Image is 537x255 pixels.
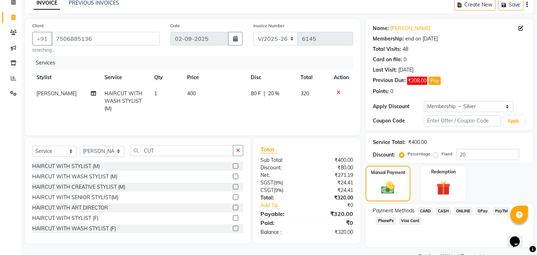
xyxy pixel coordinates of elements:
th: Price [183,69,246,86]
span: HAIRCUT WITH WASH STYLIST (M) [104,90,142,112]
span: CASH [436,207,451,215]
div: Net: [255,172,307,179]
span: 1 [154,90,157,97]
div: 48 [402,45,408,53]
div: Coupon Code [373,117,424,125]
span: 9% [275,187,282,193]
div: Total Visits: [373,45,401,53]
div: Discount: [255,164,307,172]
div: ₹24.41 [307,179,359,187]
div: Sub Total: [255,157,307,164]
span: CARD [418,207,433,215]
div: Previous Due: [373,77,406,85]
div: ₹400.00 [408,139,427,146]
span: PayTM [493,207,510,215]
input: Search or Scan [130,145,233,156]
span: 80 F [251,90,261,97]
div: HAIRCUT WITH SENIOR STYLIST(M) [32,194,118,201]
span: | [264,90,265,97]
div: ₹271.19 [307,172,359,179]
div: 0 [390,88,393,95]
th: Total [296,69,330,86]
th: Stylist [32,69,100,86]
label: Manual Payment [371,169,405,176]
input: Enter Offer / Coupon Code [424,115,501,126]
label: Invoice Number [253,23,284,29]
div: ₹80.00 [307,164,359,172]
a: Add Tip [255,202,316,209]
img: _gift.svg [432,179,455,197]
iframe: chat widget [507,226,530,248]
span: 20 % [268,90,279,97]
span: Visa Card [399,217,422,225]
span: GPay [475,207,490,215]
div: ₹320.00 [307,194,359,202]
div: HAIRCUT WITH CREATIVE STYLIST (M) [32,183,125,191]
div: [DATE] [398,66,414,74]
button: Pay [429,77,441,85]
th: Disc [246,69,296,86]
div: end on [DATE] [405,35,438,43]
input: Search by Name/Mobile/Email/Code [52,32,160,45]
div: HAIRCUT WITH STYLIST (F) [32,215,98,222]
label: Date [170,23,180,29]
span: SGST [260,179,273,186]
label: Client [32,23,44,29]
div: Payable: [255,210,307,218]
label: Percentage [407,151,430,157]
div: Paid: [255,218,307,227]
div: Card on file: [373,56,402,63]
div: Balance : [255,228,307,236]
div: Last Visit: [373,66,397,74]
div: Services [33,56,358,69]
div: ₹24.41 [307,187,359,194]
small: searching... [32,47,160,53]
span: CSGT [260,187,274,193]
span: 320 [301,90,309,97]
th: Action [329,69,353,86]
div: HAIRCUT WITH WASH STYLIST (M) [32,173,117,181]
button: +91 [32,32,52,45]
button: Apply [504,116,524,126]
div: Name: [373,25,389,32]
th: Qty [150,69,183,86]
span: 400 [187,90,196,97]
label: Redemption [431,169,456,175]
span: 9% [275,180,282,186]
div: ( ) [255,187,307,194]
span: Payment Methods [373,207,415,215]
div: 0 [404,56,406,63]
label: Fixed [441,151,452,157]
div: Apply Discount [373,103,424,110]
span: ONLINE [454,207,473,215]
div: ₹400.00 [307,157,359,164]
img: _cash.svg [377,180,399,196]
div: HAIRCUT WITH WASH STYLIST (F) [32,225,116,232]
div: ₹320.00 [307,210,359,218]
div: ( ) [255,179,307,187]
div: HAIRCUT WITH STYLIST (M) [32,163,100,170]
span: ₹208.00 [407,77,427,85]
div: Service Total: [373,139,405,146]
div: Membership: [373,35,404,43]
div: ₹320.00 [307,228,359,236]
th: Service [100,69,150,86]
div: ₹0 [307,218,359,227]
div: Total: [255,194,307,202]
span: [PERSON_NAME] [36,90,77,97]
span: Total [260,146,277,153]
div: HAIRCUT WITH ART DIRECTOR [32,204,108,212]
div: Points: [373,88,389,95]
div: ₹0 [316,202,359,209]
div: Discount: [373,151,395,159]
span: PhonePe [376,217,396,225]
a: [PERSON_NAME] [390,25,430,32]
